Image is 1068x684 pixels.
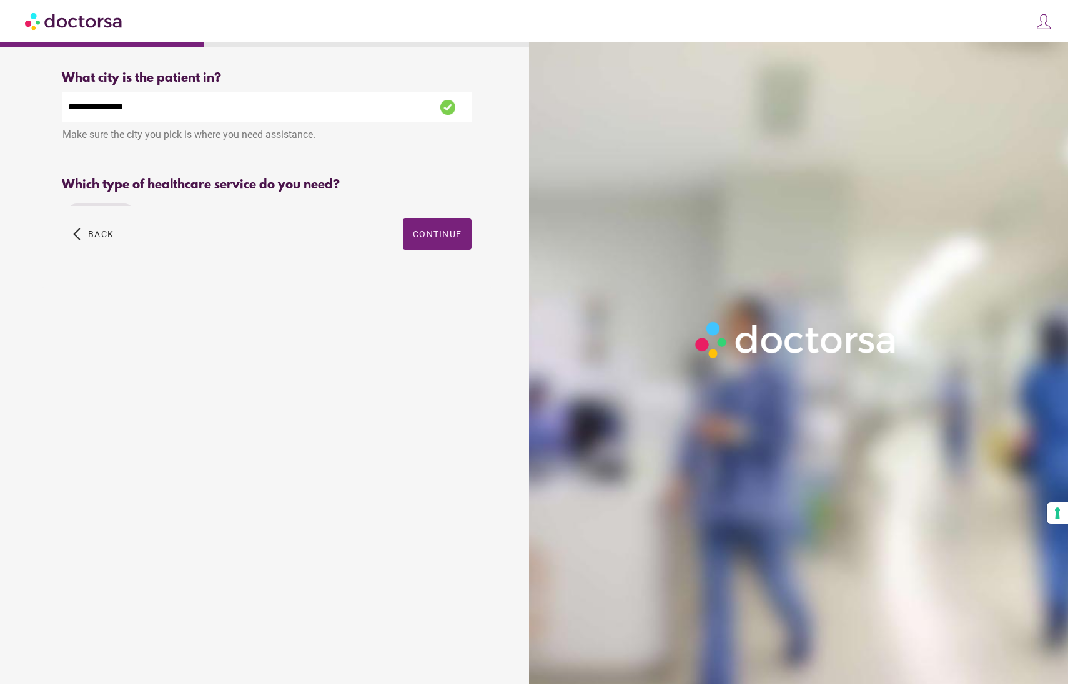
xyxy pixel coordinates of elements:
[403,218,472,250] button: Continue
[690,316,903,363] img: Logo-Doctorsa-trans-White-partial-flat.png
[88,229,114,239] span: Back
[62,71,472,85] div: What city is the patient in?
[68,218,119,250] button: arrow_back_ios Back
[62,122,472,150] div: Make sure the city you pick is where you need assistance.
[62,178,472,192] div: Which type of healthcare service do you need?
[25,7,124,35] img: Doctorsa.com
[413,229,462,239] span: Continue
[1035,13,1052,31] img: icons8-customer-100.png
[1047,502,1068,524] button: Your consent preferences for tracking technologies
